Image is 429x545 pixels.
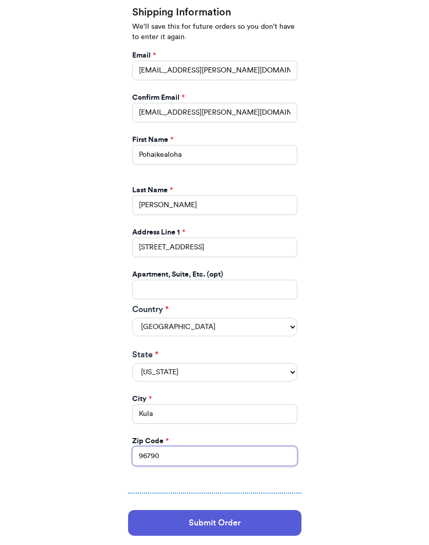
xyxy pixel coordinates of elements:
[132,5,297,20] h2: Shipping Information
[132,61,297,80] input: Email
[132,185,173,195] label: Last Name
[132,93,185,103] label: Confirm Email
[132,436,169,446] label: Zip Code
[132,103,297,122] input: Confirm Email
[132,394,152,404] label: City
[132,349,297,361] label: State
[132,227,185,238] label: Address Line 1
[132,22,297,42] p: We'll save this for future orders so you don't have to enter it again.
[132,145,297,165] input: First Name
[132,50,156,61] label: Email
[132,195,297,215] input: Last Name
[128,510,301,536] button: Submit Order
[132,303,297,316] label: Country
[132,269,223,280] label: Apartment, Suite, Etc. (opt)
[132,446,297,466] input: 12345
[132,135,173,145] label: First Name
